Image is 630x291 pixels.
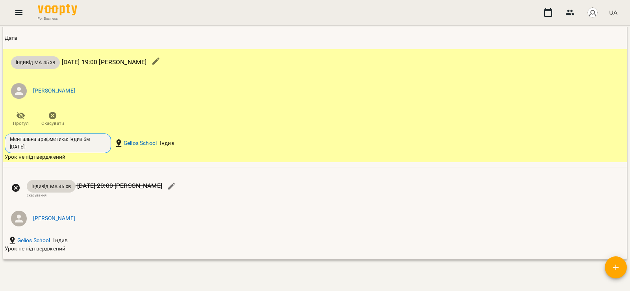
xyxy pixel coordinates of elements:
span: Прогул [13,120,29,127]
span: UA [609,8,617,17]
span: For Business [38,16,77,21]
div: Дата [5,33,17,43]
a: [PERSON_NAME] [33,215,75,222]
div: Sort [5,33,17,43]
span: індивід МА 45 хв [11,59,60,66]
div: Ментальна арифметика: Індив 6м [10,136,106,143]
a: [PERSON_NAME] [33,87,75,95]
div: Урок не підтверджений [5,153,417,161]
div: Індив [52,235,69,246]
span: Скасувати [41,120,64,127]
img: Voopty Logo [38,4,77,15]
a: Gelios School [124,139,157,147]
div: Індив [158,138,176,149]
div: Урок не підтверджений [5,245,417,253]
img: avatar_s.png [587,7,598,18]
p: [DATE] 20:00 [PERSON_NAME] [27,180,162,193]
span: індивід МА 45 хв [27,183,76,190]
button: UA [606,5,621,20]
a: Gelios School [17,237,50,245]
button: Menu [9,3,28,22]
div: скасування [27,193,162,198]
button: Прогул [5,108,37,130]
button: Скасувати [37,108,69,130]
div: [DATE] - [10,143,26,150]
div: Ментальна арифметика: Індив 6м[DATE]- [5,133,111,153]
span: Дата [5,33,625,43]
p: [DATE] 19:00 [PERSON_NAME] [11,56,146,69]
